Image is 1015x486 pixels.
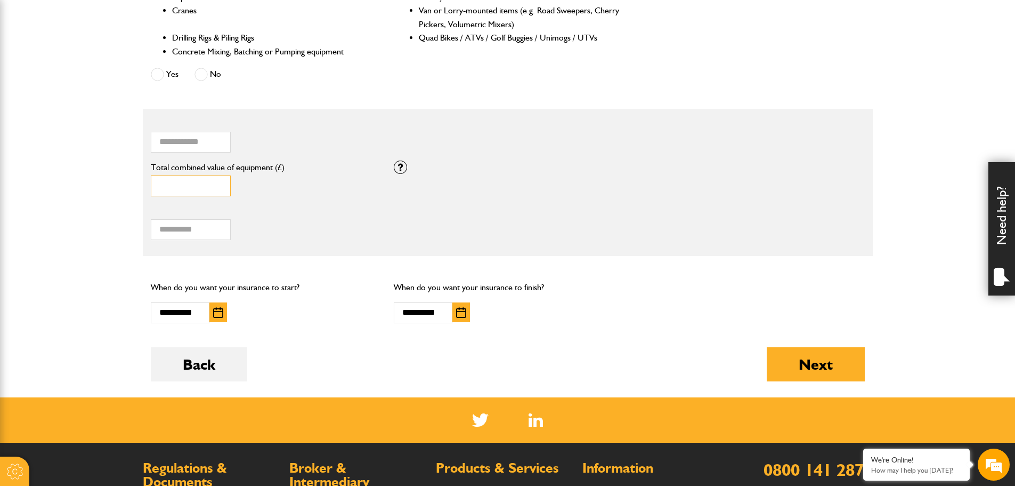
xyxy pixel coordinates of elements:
div: We're Online! [871,456,962,465]
li: Van or Lorry-mounted items (e.g. Road Sweepers, Cherry Pickers, Volumetric Mixers) [419,4,621,31]
img: Twitter [472,413,489,427]
p: How may I help you today? [871,466,962,474]
li: Quad Bikes / ATVs / Golf Buggies / Unimogs / UTVs [419,31,621,45]
h2: Information [582,461,718,475]
img: Linked In [529,413,543,427]
label: No [194,68,221,81]
h2: Products & Services [436,461,572,475]
button: Next [767,347,865,381]
label: Yes [151,68,178,81]
li: Drilling Rigs & Piling Rigs [172,31,374,45]
button: Back [151,347,247,381]
img: Choose date [456,307,466,318]
li: Cranes [172,4,374,31]
div: Need help? [988,162,1015,296]
a: 0800 141 2877 [764,459,873,480]
p: When do you want your insurance to finish? [394,281,621,294]
a: LinkedIn [529,413,543,427]
p: When do you want your insurance to start? [151,281,378,294]
label: Total combined value of equipment (£) [151,163,378,172]
img: Choose date [213,307,223,318]
li: Concrete Mixing, Batching or Pumping equipment [172,45,374,59]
